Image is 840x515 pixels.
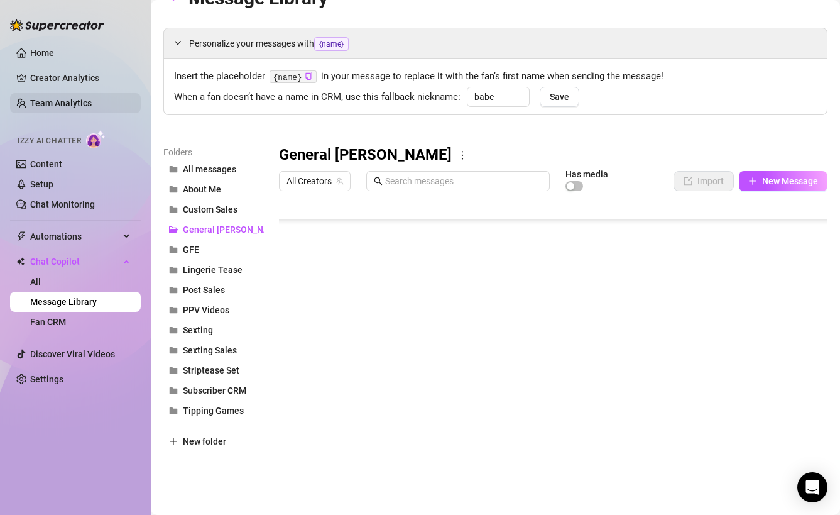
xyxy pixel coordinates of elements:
span: Custom Sales [183,204,237,214]
button: Sexting Sales [163,340,264,360]
span: folder [169,386,178,395]
button: Save [540,87,579,107]
img: logo-BBDzfeDw.svg [10,19,104,31]
span: General [PERSON_NAME] [183,224,284,235]
span: folder [169,185,178,194]
span: New folder [183,436,226,446]
span: plus [169,437,178,446]
a: Settings [30,374,63,384]
button: About Me [163,179,264,199]
button: Post Sales [163,280,264,300]
span: plus [748,177,757,186]
button: New Message [739,171,827,191]
span: Subscriber CRM [183,385,246,396]
button: Striptease Set [163,360,264,380]
button: Subscriber CRM [163,380,264,401]
img: Chat Copilot [16,257,25,266]
button: Sexting [163,320,264,340]
span: Automations [30,226,119,246]
span: GFE [183,245,199,255]
span: folder [169,205,178,214]
span: PPV Videos [183,305,229,315]
button: Import [674,171,734,191]
a: Chat Monitoring [30,199,95,209]
div: Open Intercom Messenger [797,472,827,502]
a: Setup [30,179,53,189]
button: All messages [163,159,264,179]
button: GFE [163,240,264,260]
span: When a fan doesn’t have a name in CRM, use this fallback nickname: [174,90,461,105]
span: New Message [762,176,818,186]
span: Izzy AI Chatter [18,135,81,147]
span: Sexting Sales [183,345,237,355]
span: All messages [183,164,236,174]
a: Discover Viral Videos [30,349,115,359]
input: Search messages [385,174,542,188]
span: Chat Copilot [30,252,119,272]
a: Home [30,48,54,58]
button: New folder [163,431,264,451]
span: thunderbolt [16,231,26,241]
span: Sexting [183,325,213,335]
button: Click to Copy [305,72,313,81]
a: All [30,277,41,287]
span: Post Sales [183,285,225,295]
button: Lingerie Tease [163,260,264,280]
article: Folders [163,145,264,159]
span: expanded [174,39,182,47]
a: Content [30,159,62,169]
span: Personalize your messages with [189,36,817,51]
span: Insert the placeholder in your message to replace it with the fan’s first name when sending the m... [174,69,817,84]
span: Save [550,92,569,102]
article: Has media [565,170,608,178]
span: folder [169,306,178,314]
h3: General [PERSON_NAME] [279,145,452,165]
span: All Creators [286,172,343,191]
span: Lingerie Tease [183,265,243,275]
span: folder [169,285,178,294]
a: Message Library [30,297,97,307]
span: Striptease Set [183,365,239,375]
div: Personalize your messages with{name} [164,28,827,58]
span: folder [169,165,178,174]
span: folder [169,245,178,254]
span: folder [169,406,178,415]
a: Fan CRM [30,317,66,327]
span: folder-open [169,225,178,234]
span: folder [169,265,178,274]
button: Tipping Games [163,401,264,421]
a: Creator Analytics [30,68,131,88]
span: copy [305,72,313,80]
span: folder [169,346,178,355]
code: {name} [270,70,317,84]
img: AI Chatter [86,130,106,148]
span: Tipping Games [183,406,244,416]
button: Custom Sales [163,199,264,219]
span: search [374,177,383,186]
span: About Me [183,184,221,194]
button: General [PERSON_NAME] [163,219,264,240]
span: team [336,177,344,185]
span: {name} [314,37,349,51]
a: Team Analytics [30,98,92,108]
span: folder [169,326,178,335]
span: more [457,150,468,161]
button: PPV Videos [163,300,264,320]
span: folder [169,366,178,375]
